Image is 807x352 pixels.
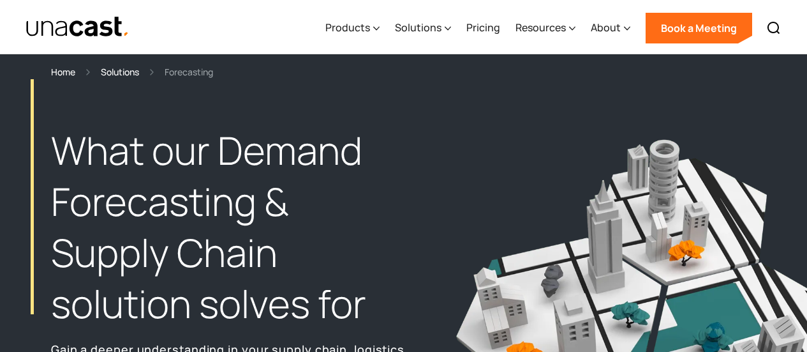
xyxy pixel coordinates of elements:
a: Home [51,65,75,79]
a: Pricing [466,2,500,54]
div: Solutions [395,20,441,35]
div: Forecasting [165,65,213,79]
a: Solutions [101,65,139,79]
div: About [591,20,621,35]
img: Unacast text logo [26,16,130,38]
div: Products [325,20,370,35]
img: Search icon [766,20,781,36]
div: Resources [515,20,566,35]
h1: What our Demand Forecasting & Supply Chain solution solves for [51,125,408,329]
a: Book a Meeting [646,13,752,43]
